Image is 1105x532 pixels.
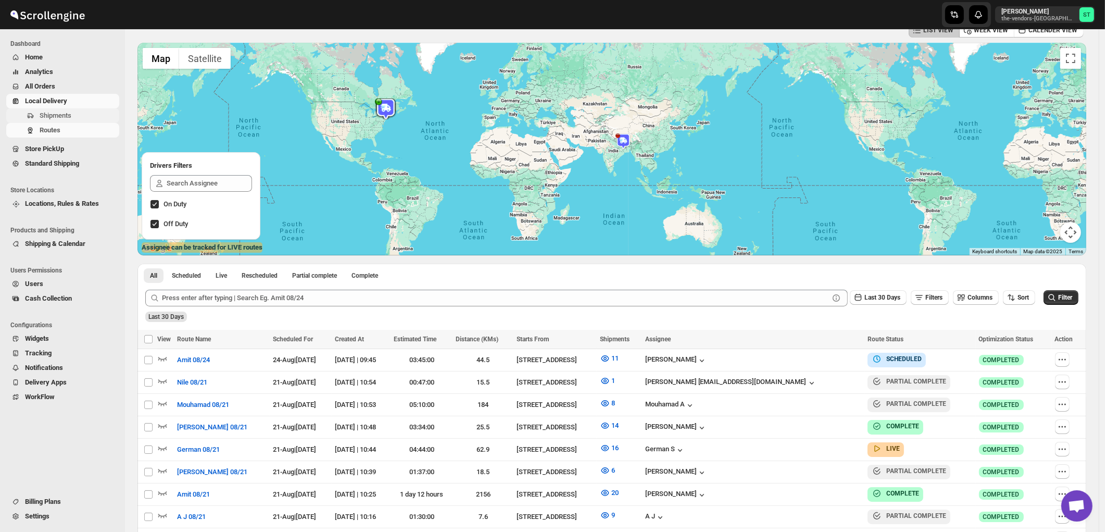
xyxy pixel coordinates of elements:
button: SCHEDULED [872,354,922,364]
span: 16 [611,444,619,452]
button: [PERSON_NAME] [645,467,707,478]
span: WorkFlow [25,393,55,401]
span: Routes [40,126,60,134]
button: Delivery Apps [6,375,119,390]
a: Terms (opens in new tab) [1069,249,1083,254]
span: Widgets [25,335,49,342]
div: [STREET_ADDRESS] [517,355,594,365]
span: Cash Collection [25,294,72,302]
button: Columns [953,290,999,305]
button: COMPLETE [872,488,919,499]
button: Amit 08/21 [171,486,216,503]
b: PARTIAL COMPLETE [886,400,946,407]
button: 6 [594,462,621,479]
button: German S [645,445,685,455]
button: Routes [6,123,119,138]
button: Show satellite imagery [179,48,231,69]
button: COMPLETE [872,421,919,431]
button: PARTIAL COMPLETE [872,466,946,476]
button: Amit 08/24 [171,352,216,368]
span: COMPLETED [983,468,1020,476]
span: All Orders [25,82,55,90]
span: Tracking [25,349,52,357]
span: [PERSON_NAME] 08/21 [177,422,247,432]
div: 01:30:00 [394,512,449,522]
button: 1 [594,373,621,389]
button: PARTIAL COMPLETE [872,399,946,409]
span: On Duty [164,200,186,208]
span: Action [1055,336,1073,343]
button: Filter [1044,290,1078,305]
button: [PERSON_NAME] [645,490,707,500]
button: LIST VIEW [909,23,960,38]
div: [DATE] | 09:45 [335,355,388,365]
span: WEEK VIEW [974,26,1008,34]
div: 44.5 [456,355,510,365]
div: 04:44:00 [394,444,449,455]
button: Toggle fullscreen view [1060,48,1081,69]
button: Shipping & Calendar [6,237,119,251]
button: 8 [594,395,621,412]
button: [PERSON_NAME] 08/21 [171,419,254,436]
div: [STREET_ADDRESS] [517,489,594,500]
b: PARTIAL COMPLETE [886,512,946,519]
span: COMPLETED [983,378,1020,387]
span: Store PickUp [25,145,64,153]
button: PARTIAL COMPLETE [872,511,946,521]
span: Products and Shipping [10,226,120,234]
b: PARTIAL COMPLETE [886,467,946,475]
b: COMPLETE [886,490,919,497]
span: Rescheduled [242,271,278,280]
span: Last 30 Days [864,294,900,301]
h2: Drivers Filters [150,160,252,171]
div: 7.6 [456,512,510,522]
button: Tracking [6,346,119,361]
span: A J 08/21 [177,512,206,522]
span: Shipments [40,112,71,119]
div: 03:34:00 [394,422,449,432]
div: [DATE] | 10:25 [335,489,388,500]
span: Starts From [517,336,549,343]
span: View [157,336,171,343]
p: [PERSON_NAME] [1001,7,1075,16]
button: Filters [911,290,949,305]
b: SCHEDULED [886,355,922,363]
span: Complete [351,271,378,280]
span: Off Duty [164,220,188,228]
span: Store Locations [10,186,120,194]
span: Partial complete [292,271,337,280]
div: 01:37:00 [394,467,449,477]
span: Shipments [600,336,630,343]
span: 14 [611,422,619,429]
div: [STREET_ADDRESS] [517,444,594,455]
span: 8 [611,399,615,407]
div: [DATE] | 10:16 [335,512,388,522]
span: 11 [611,354,619,362]
div: 62.9 [456,444,510,455]
span: Distance (KMs) [456,336,498,343]
button: Home [6,50,119,65]
span: Nile 08/21 [177,377,207,388]
div: [DATE] | 10:44 [335,444,388,455]
button: WorkFlow [6,390,119,404]
span: Settings [25,512,49,520]
span: 21-Aug | [DATE] [273,490,316,498]
span: 21-Aug | [DATE] [273,468,316,476]
button: Settings [6,509,119,524]
label: Assignee can be tracked for LIVE routes [142,242,262,253]
span: Standard Shipping [25,159,79,167]
button: Show street map [143,48,179,69]
button: [PERSON_NAME] 08/21 [171,464,254,480]
button: CALENDER VIEW [1014,23,1084,38]
button: WEEK VIEW [959,23,1014,38]
button: [PERSON_NAME] [645,423,707,433]
span: Amit 08/24 [177,355,210,365]
button: Nile 08/21 [171,374,214,391]
a: Open this area in Google Maps (opens a new window) [140,242,174,255]
div: 184 [456,400,510,410]
div: 15.5 [456,377,510,388]
input: Press enter after typing | Search Eg. Amit 08/24 [162,290,829,306]
button: A J [645,512,665,523]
